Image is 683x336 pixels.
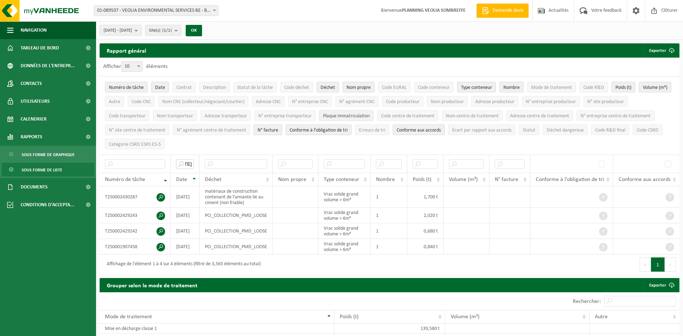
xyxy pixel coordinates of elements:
[495,177,518,182] span: N° facture
[644,278,679,292] a: Exporter
[171,223,200,239] td: [DATE]
[105,110,149,121] button: Code transporteurCode transporteur: Activate to sort
[407,239,444,255] td: 0,840 t
[173,82,196,92] button: ContratContrat: Activate to sort
[449,177,478,182] span: Volume (m³)
[476,4,529,18] a: Demande devis
[286,124,351,135] button: Conforme à l’obligation de tri : Activate to sort
[149,25,172,36] span: Site(s)
[171,208,200,223] td: [DATE]
[278,177,306,182] span: Nom propre
[173,124,250,135] button: N° agrément centre de traitementN° agrément centre de traitement: Activate to sort
[128,96,155,107] button: Code CNCCode CNC: Activate to sort
[200,208,273,223] td: PCI_COLLECTION_PMD_LOOSE
[346,85,371,90] span: Nom propre
[523,128,535,133] span: Statut
[157,113,193,119] span: Nom transporteur
[579,82,608,92] button: Code R&DCode R&amp;D: Activate to sort
[100,25,142,36] button: [DATE] - [DATE]
[176,177,187,182] span: Date
[109,99,120,105] span: Autre
[431,99,464,105] span: Nom producteur
[355,124,389,135] button: Erreurs de triErreurs de tri: Activate to sort
[319,110,374,121] button: Plaque immatriculationPlaque immatriculation: Activate to sort
[581,113,651,119] span: N° entreprise centre de traitement
[371,223,407,239] td: 1
[377,110,438,121] button: Code centre de traitementCode centre de traitement: Activate to sort
[371,186,407,208] td: 1
[397,128,441,133] span: Conforme aux accords
[280,82,313,92] button: Code déchetCode déchet: Activate to sort
[491,7,525,14] span: Demande devis
[237,85,273,90] span: Statut de la tâche
[321,85,335,90] span: Déchet
[21,178,48,196] span: Documents
[595,314,608,320] span: Autre
[640,257,651,272] button: Previous
[457,82,496,92] button: Type conteneurType conteneur: Activate to sort
[105,82,148,92] button: Numéro de tâcheNuméro de tâche: Activate to remove sorting
[547,128,584,133] span: Déchet dangereux
[587,99,624,105] span: N° site producteur
[100,208,171,223] td: T250002429243
[153,110,197,121] button: Nom transporteurNom transporteur: Activate to sort
[103,64,168,69] label: Afficher éléments
[543,124,588,135] button: Déchet dangereux : Activate to sort
[318,186,371,208] td: Vrac solide grand volume > 6m³
[475,99,514,105] span: Adresse producteur
[256,99,281,105] span: Adresse CNC
[526,99,576,105] span: N° entreprise producteur
[359,128,385,133] span: Erreurs de tri
[471,96,518,107] button: Adresse producteurAdresse producteur: Activate to sort
[162,28,172,33] count: (1/1)
[335,96,378,107] button: N° agrément CNCN° agrément CNC: Activate to sort
[519,124,539,135] button: StatutStatut: Activate to sort
[2,148,94,161] a: Sous forme de graphique
[105,314,152,320] span: Mode de traitement
[258,113,312,119] span: N° entreprise transporteur
[324,177,359,182] span: Type conteneur
[644,43,679,58] button: Exporter
[414,82,454,92] button: Code conteneurCode conteneur: Activate to sort
[292,99,328,105] span: N° entreprise CNC
[105,124,169,135] button: N° site centre de traitementN° site centre de traitement: Activate to sort
[200,239,273,255] td: PCI_COLLECTION_PMD_LOOSE
[122,62,142,71] span: 10
[2,163,94,176] a: Sous forme de liste
[21,128,42,146] span: Rapports
[633,124,662,135] button: Code CSRDCode CSRD: Activate to sort
[22,148,75,161] span: Sous forme de graphique
[254,110,316,121] button: N° entreprise transporteurN° entreprise transporteur: Activate to sort
[381,113,434,119] span: Code centre de traitement
[452,128,512,133] span: Écart par rapport aux accords
[418,85,450,90] span: Code conteneur
[343,82,375,92] button: Nom propreNom propre: Activate to sort
[339,99,375,105] span: N° agrément CNC
[371,239,407,255] td: 1
[21,92,50,110] span: Utilisateurs
[665,257,676,272] button: Next
[199,82,230,92] button: DescriptionDescription: Activate to sort
[158,96,248,107] button: Nom CNC (collecteur/négociant/courtier)Nom CNC (collecteur/négociant/courtier): Activate to sort
[284,85,309,90] span: Code déchet
[573,299,601,304] label: Rechercher:
[427,96,468,107] button: Nom producteurNom producteur: Activate to sort
[448,124,515,135] button: Écart par rapport aux accordsÉcart par rapport aux accords: Activate to sort
[510,113,569,119] span: Adresse centre de traitement
[371,208,407,223] td: 1
[583,85,604,90] span: Code R&D
[591,124,629,135] button: Code R&D finalCode R&amp;D final: Activate to sort
[522,96,580,107] button: N° entreprise producteurN° entreprise producteur: Activate to sort
[177,128,246,133] span: N° agrément centre de traitement
[461,85,492,90] span: Type conteneur
[21,57,75,75] span: Données de l'entrepr...
[288,96,332,107] button: N° entreprise CNCN° entreprise CNC: Activate to sort
[318,239,371,255] td: Vrac solide grand volume > 6m³
[100,278,205,292] h2: Grouper selon le mode de traitement
[527,82,576,92] button: Mode de traitementMode de traitement: Activate to sort
[145,25,181,36] button: Site(s)(1/1)
[386,99,419,105] span: Code producteur
[21,21,47,39] span: Navigation
[94,6,218,16] span: 01-089537 - VEOLIA ENVIRONMENTAL SERVICES BE - BEERSE
[21,75,42,92] span: Contacts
